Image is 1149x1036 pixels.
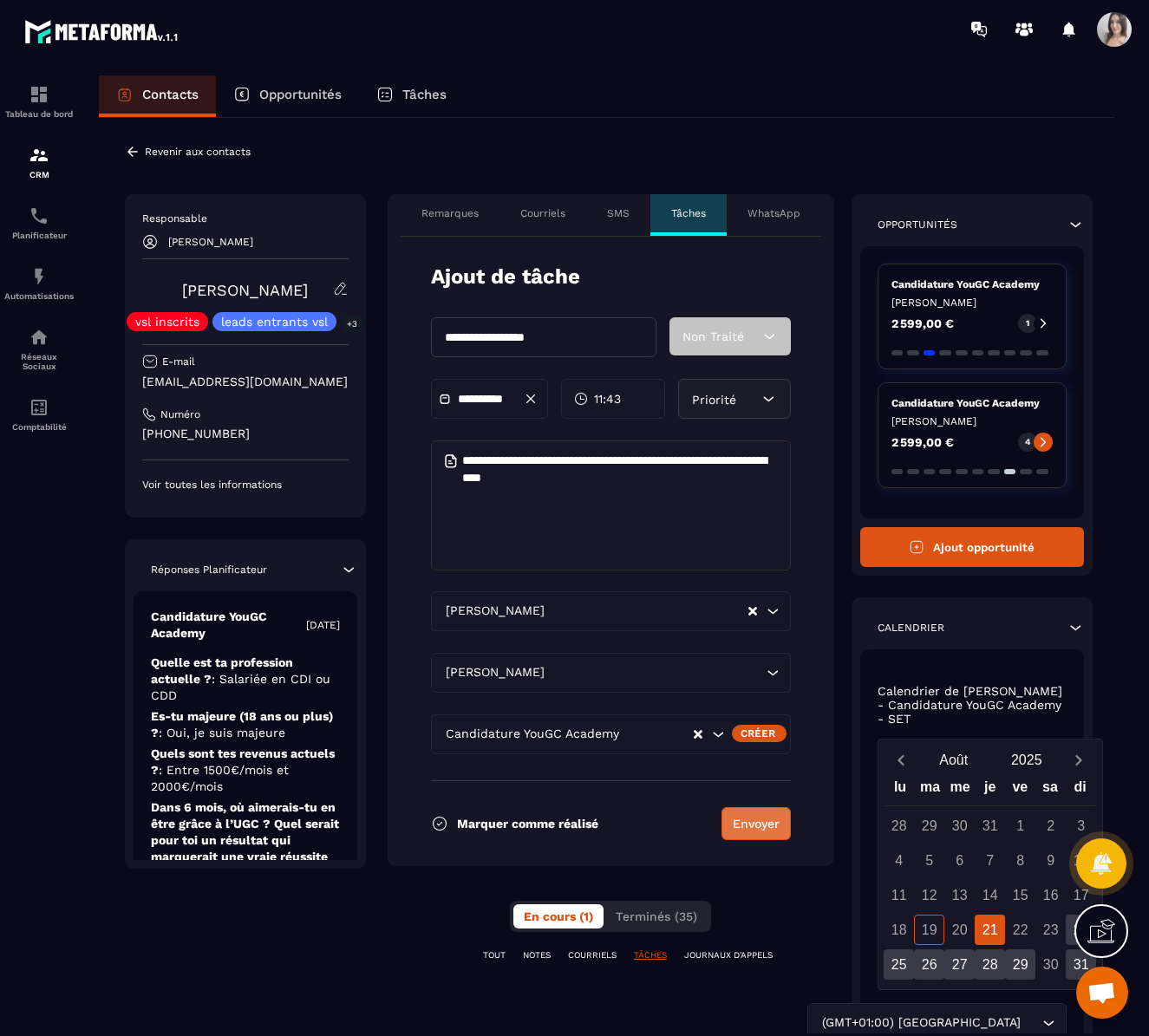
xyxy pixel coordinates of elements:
div: 9 [1035,845,1066,876]
div: 25 [884,949,914,980]
div: 12 [914,880,944,910]
p: Marquer comme réalisé [457,817,598,831]
div: Search for option [431,591,791,631]
p: WhatsApp [748,206,800,220]
p: [PERSON_NAME] [891,296,1053,309]
span: : Salariée en CDI ou CDD [151,672,330,702]
p: Opportunités [878,218,957,231]
div: Créer [732,725,787,742]
p: 1 [1026,317,1029,329]
button: Clear Selected [748,605,757,618]
p: 2 599,00 € [891,436,954,448]
span: : Entre 1500€/mois et 2000€/mois [151,763,289,793]
p: [EMAIL_ADDRESS][DOMAIN_NAME] [142,374,349,390]
div: ma [915,775,945,805]
p: Planificateur [4,231,74,240]
button: Envoyer [721,807,791,840]
div: 20 [944,915,975,945]
a: formationformationCRM [4,132,74,192]
div: 22 [1005,915,1035,945]
p: Réseaux Sociaux [4,352,74,371]
p: [DATE] [306,618,340,632]
p: Responsable [142,212,349,225]
a: schedulerschedulerPlanificateur [4,192,74,253]
p: COURRIELS [568,949,617,961]
p: Tableau de bord [4,109,74,119]
div: 5 [914,845,944,876]
span: Priorité [692,393,736,407]
div: 19 [914,915,944,945]
div: 16 [1035,880,1066,910]
div: 28 [884,811,914,841]
p: CRM [4,170,74,179]
p: Contacts [142,87,199,102]
p: TOUT [483,949,506,961]
button: En cours (1) [513,904,604,928]
p: 4 [1025,436,1030,448]
div: 15 [1005,880,1035,910]
div: 7 [975,845,1005,876]
div: 23 [1035,915,1066,945]
a: automationsautomationsAutomatisations [4,253,74,314]
a: social-networksocial-networkRéseaux Sociaux [4,314,74,384]
input: Search for option [623,725,692,744]
button: Previous month [885,748,917,772]
a: accountantaccountantComptabilité [4,384,74,445]
p: Tâches [402,87,447,102]
div: 31 [975,811,1005,841]
a: Contacts [99,75,216,117]
a: [PERSON_NAME] [182,281,308,299]
p: E-mail [162,355,195,368]
p: Revenir aux contacts [145,146,251,158]
div: 11 [884,880,914,910]
div: di [1065,775,1095,805]
div: 26 [914,949,944,980]
p: Réponses Planificateur [151,563,267,577]
p: Es-tu majeure (18 ans ou plus) ? [151,708,340,741]
button: Open months overlay [917,745,990,775]
img: formation [29,84,49,105]
div: 1 [1005,811,1035,841]
p: leads entrants vsl [221,316,328,328]
div: 8 [1005,845,1035,876]
span: : Oui, je suis majeure [159,726,285,740]
button: Open years overlay [990,745,1063,775]
div: ve [1005,775,1035,805]
p: Comptabilité [4,422,74,432]
p: Candidature YouGC Academy [891,396,1053,410]
p: Calendrier [878,621,944,635]
p: Numéro [160,407,200,421]
button: Clear Selected [694,728,702,741]
button: Terminés (35) [605,904,708,928]
a: Ouvrir le chat [1076,967,1128,1019]
input: Search for option [1025,1013,1038,1033]
img: scheduler [29,205,49,226]
div: 29 [1005,949,1035,980]
div: me [945,775,976,805]
a: Tâches [359,75,464,117]
div: 30 [944,811,975,841]
div: 31 [1066,949,1096,980]
p: Automatisations [4,291,74,301]
div: 3 [1066,811,1096,841]
a: Opportunités [216,75,359,117]
p: JOURNAUX D'APPELS [684,949,773,961]
div: 24 [1066,915,1096,945]
p: Tâches [671,206,706,220]
span: En cours (1) [524,909,593,923]
p: NOTES [523,949,551,961]
img: automations [29,266,49,287]
p: Courriels [520,206,565,220]
div: 10 [1066,845,1096,876]
p: Candidature YouGC Academy [891,277,1053,291]
img: social-network [29,327,49,348]
img: accountant [29,397,49,418]
button: Ajout opportunité [860,527,1084,567]
p: vsl inscrits [135,316,199,328]
p: Remarques [421,206,479,220]
p: Quels sont tes revenus actuels ? [151,746,340,795]
p: [PHONE_NUMBER] [142,426,349,442]
p: Voir toutes les informations [142,478,349,492]
span: [PERSON_NAME] [442,663,549,682]
img: formation [29,145,49,166]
